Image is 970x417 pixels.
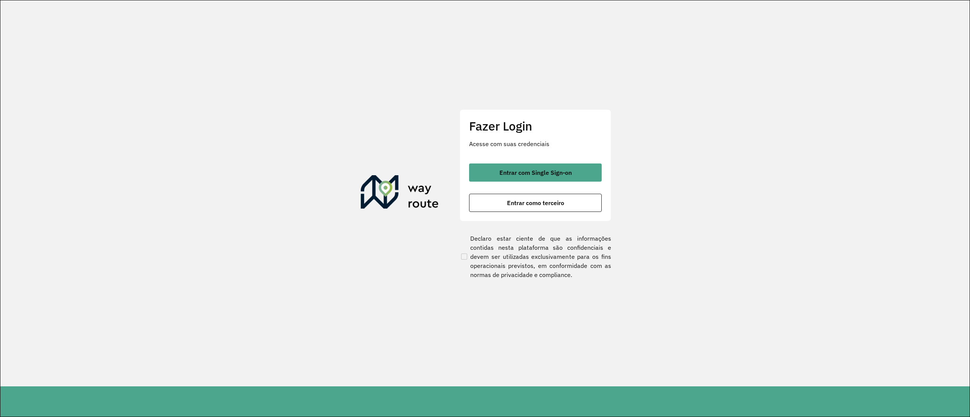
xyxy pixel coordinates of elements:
button: button [469,194,602,212]
p: Acesse com suas credenciais [469,139,602,148]
button: button [469,163,602,182]
span: Entrar como terceiro [507,200,564,206]
span: Entrar com Single Sign-on [499,170,572,176]
label: Declaro estar ciente de que as informações contidas nesta plataforma são confidenciais e devem se... [460,234,611,279]
h2: Fazer Login [469,119,602,133]
img: Roteirizador AmbevTech [361,175,439,212]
